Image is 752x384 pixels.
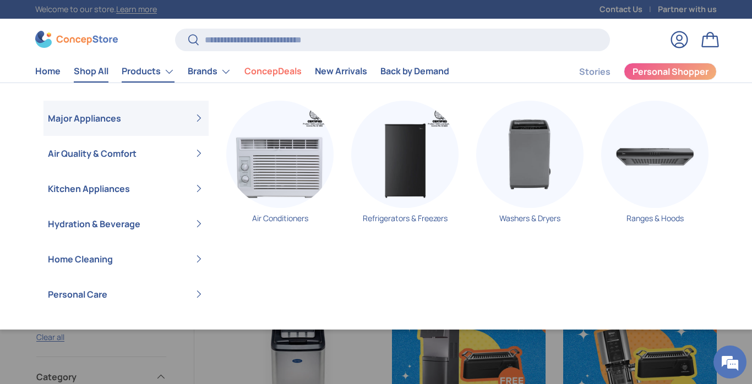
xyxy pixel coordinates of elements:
a: ConcepDeals [244,61,302,82]
textarea: Type your message and hit 'Enter' [6,262,210,300]
img: ConcepStore [35,31,118,48]
a: Home [35,61,61,82]
summary: Brands [181,61,238,83]
a: Shop All [74,61,108,82]
nav: Secondary [553,61,717,83]
span: Personal Shopper [633,67,709,76]
div: Minimize live chat window [181,6,207,32]
a: Stories [579,61,611,83]
nav: Primary [35,61,449,83]
span: We're online! [64,119,152,231]
a: Personal Shopper [624,63,717,80]
div: Chat with us now [57,62,185,76]
summary: Products [115,61,181,83]
a: New Arrivals [315,61,367,82]
a: Back by Demand [380,61,449,82]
